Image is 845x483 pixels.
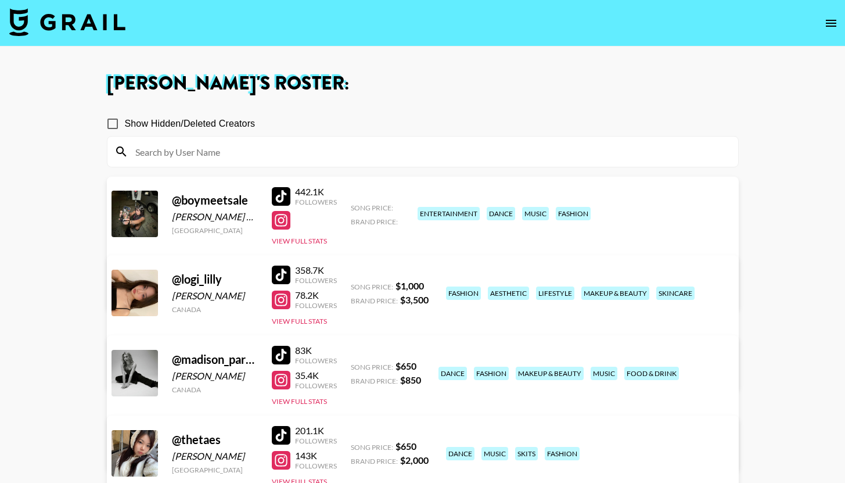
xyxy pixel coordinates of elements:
[295,370,337,381] div: 35.4K
[395,441,416,452] strong: $ 650
[295,450,337,461] div: 143K
[351,443,393,452] span: Song Price:
[272,397,327,406] button: View Full Stats
[536,287,574,300] div: lifestyle
[172,290,258,302] div: [PERSON_NAME]
[295,276,337,285] div: Followers
[400,455,429,466] strong: $ 2,000
[418,207,480,220] div: entertainment
[128,142,731,161] input: Search by User Name
[295,461,337,470] div: Followers
[351,217,398,226] span: Brand Price:
[515,447,538,460] div: skits
[351,282,393,291] span: Song Price:
[481,447,508,460] div: music
[295,381,337,390] div: Followers
[351,296,398,305] span: Brand Price:
[172,370,258,382] div: [PERSON_NAME]
[295,264,337,276] div: 358.7K
[395,360,416,371] strong: $ 650
[295,198,337,206] div: Followers
[474,367,509,380] div: fashion
[351,203,393,212] span: Song Price:
[446,447,474,460] div: dance
[295,437,337,445] div: Followers
[351,363,393,371] span: Song Price:
[656,287,695,300] div: skincare
[272,237,327,245] button: View Full Stats
[400,374,421,385] strong: $ 850
[545,447,580,460] div: fashion
[516,367,584,380] div: makeup & beauty
[446,287,481,300] div: fashion
[488,287,529,300] div: aesthetic
[351,457,398,466] span: Brand Price:
[107,74,739,93] h1: [PERSON_NAME] 's Roster:
[819,12,843,35] button: open drawer
[591,367,617,380] div: music
[172,193,258,207] div: @ boymeetsale
[172,226,258,235] div: [GEOGRAPHIC_DATA]
[295,425,337,437] div: 201.1K
[295,186,337,198] div: 442.1K
[395,280,424,291] strong: $ 1,000
[624,367,679,380] div: food & drink
[172,385,258,394] div: Canada
[172,432,258,447] div: @ thetaes
[9,8,125,36] img: Grail Talent
[295,301,337,310] div: Followers
[438,367,467,380] div: dance
[487,207,515,220] div: dance
[351,377,398,385] span: Brand Price:
[295,345,337,356] div: 83K
[522,207,549,220] div: music
[295,289,337,301] div: 78.2K
[272,317,327,325] button: View Full Stats
[172,352,258,367] div: @ madison_parkinson1
[295,356,337,365] div: Followers
[400,294,429,305] strong: $ 3,500
[556,207,591,220] div: fashion
[172,272,258,287] div: @ logi_lilly
[172,466,258,474] div: [GEOGRAPHIC_DATA]
[172,305,258,314] div: Canada
[125,117,256,131] span: Show Hidden/Deleted Creators
[172,211,258,223] div: [PERSON_NAME] de [PERSON_NAME]
[581,287,649,300] div: makeup & beauty
[172,450,258,462] div: [PERSON_NAME]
